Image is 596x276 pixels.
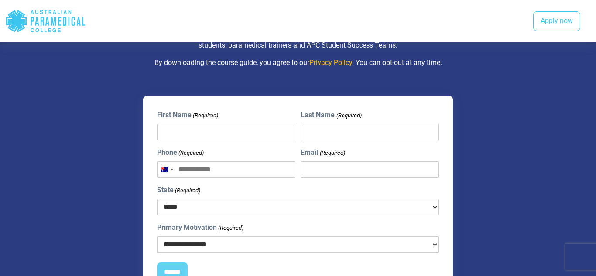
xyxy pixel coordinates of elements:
[49,58,547,68] p: By downloading the course guide, you agree to our . You can opt-out at any time.
[309,58,352,67] a: Privacy Policy
[157,147,204,158] label: Phone
[158,162,176,177] button: Selected country
[157,222,243,233] label: Primary Motivation
[157,110,218,120] label: First Name
[218,224,244,232] span: (Required)
[301,110,361,120] label: Last Name
[175,186,201,195] span: (Required)
[301,147,345,158] label: Email
[192,111,219,120] span: (Required)
[157,185,200,195] label: State
[533,11,580,31] a: Apply now
[336,111,362,120] span: (Required)
[178,149,204,157] span: (Required)
[5,7,86,35] div: Australian Paramedical College
[319,149,345,157] span: (Required)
